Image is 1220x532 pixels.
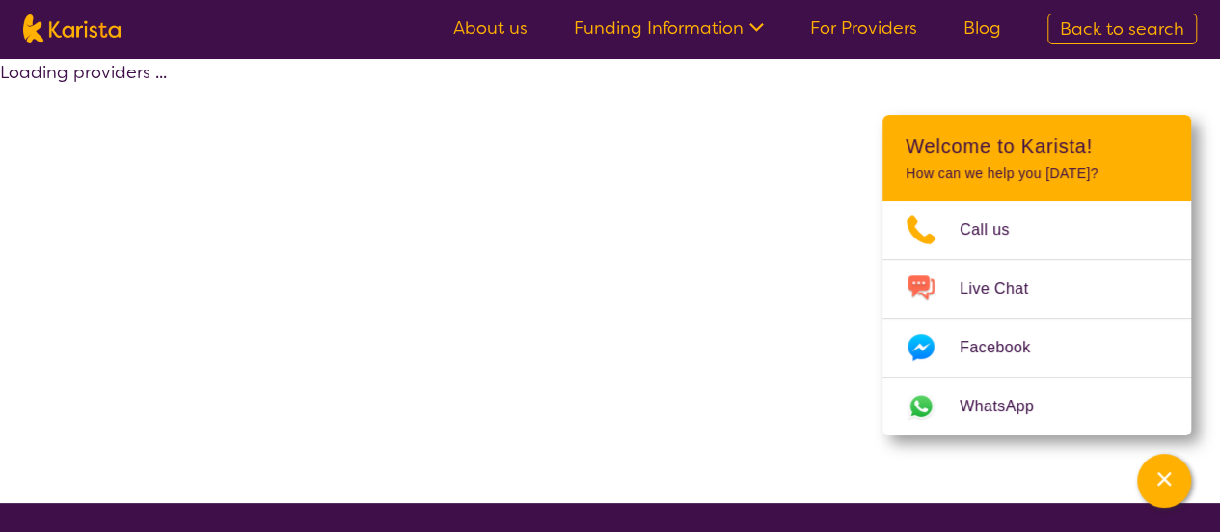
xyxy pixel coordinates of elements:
[453,16,528,40] a: About us
[882,201,1191,435] ul: Choose channel
[810,16,917,40] a: For Providers
[1137,454,1191,508] button: Channel Menu
[960,333,1053,362] span: Facebook
[960,274,1051,303] span: Live Chat
[960,392,1057,421] span: WhatsApp
[574,16,764,40] a: Funding Information
[23,14,121,43] img: Karista logo
[963,16,1001,40] a: Blog
[1060,17,1184,41] span: Back to search
[882,115,1191,435] div: Channel Menu
[906,165,1168,182] p: How can we help you [DATE]?
[1047,14,1197,44] a: Back to search
[960,215,1033,244] span: Call us
[906,134,1168,157] h2: Welcome to Karista!
[882,378,1191,435] a: Web link opens in a new tab.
